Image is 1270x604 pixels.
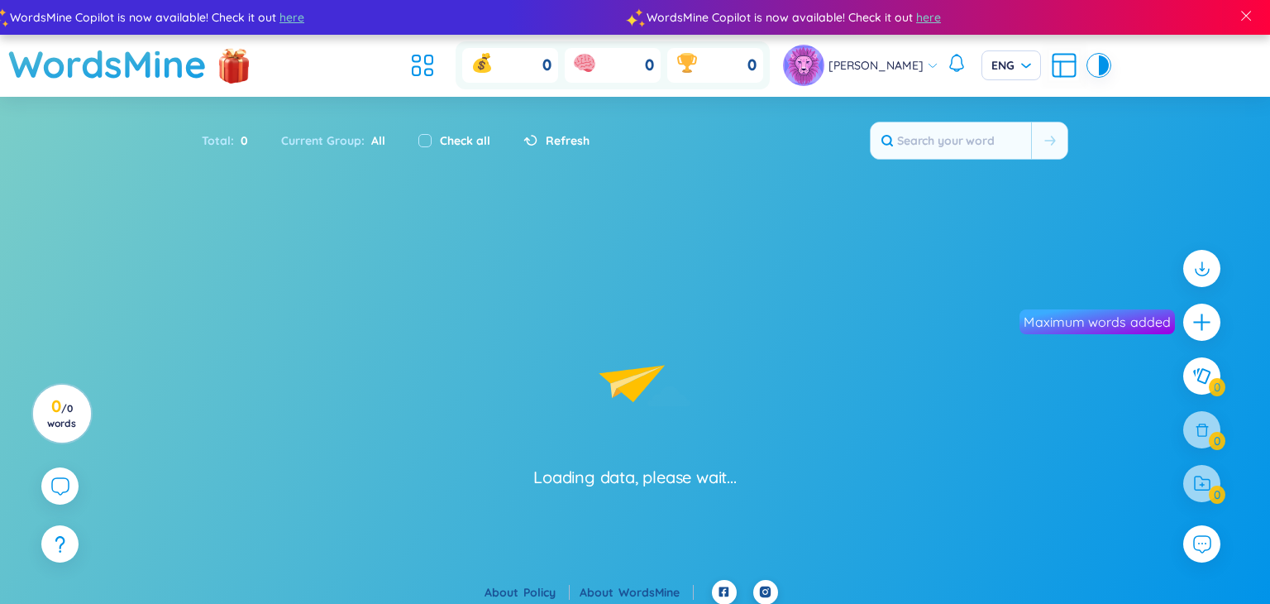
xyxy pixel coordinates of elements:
[265,123,402,158] div: Current Group :
[580,583,694,602] div: About
[783,45,828,86] a: avatar
[618,585,694,600] a: WordsMine
[871,122,1031,159] input: Search your word
[630,8,1267,26] div: WordsMine Copilot is now available! Check it out
[911,8,936,26] span: here
[275,8,299,26] span: here
[440,132,490,150] label: Check all
[542,55,551,76] span: 0
[8,35,207,93] a: WordsMine
[783,45,824,86] img: avatar
[747,55,757,76] span: 0
[991,57,1031,74] span: ENG
[202,123,265,158] div: Total :
[43,400,80,429] h3: 0
[1191,312,1212,333] span: plus
[485,583,570,602] div: About
[217,41,251,90] img: flashSalesIcon.a7f4f837.png
[365,133,385,148] span: All
[546,132,590,150] span: Refresh
[47,402,76,429] span: / 0 words
[828,56,924,74] span: [PERSON_NAME]
[234,132,248,150] span: 0
[523,585,570,600] a: Policy
[645,55,654,76] span: 0
[533,466,736,489] div: Loading data, please wait...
